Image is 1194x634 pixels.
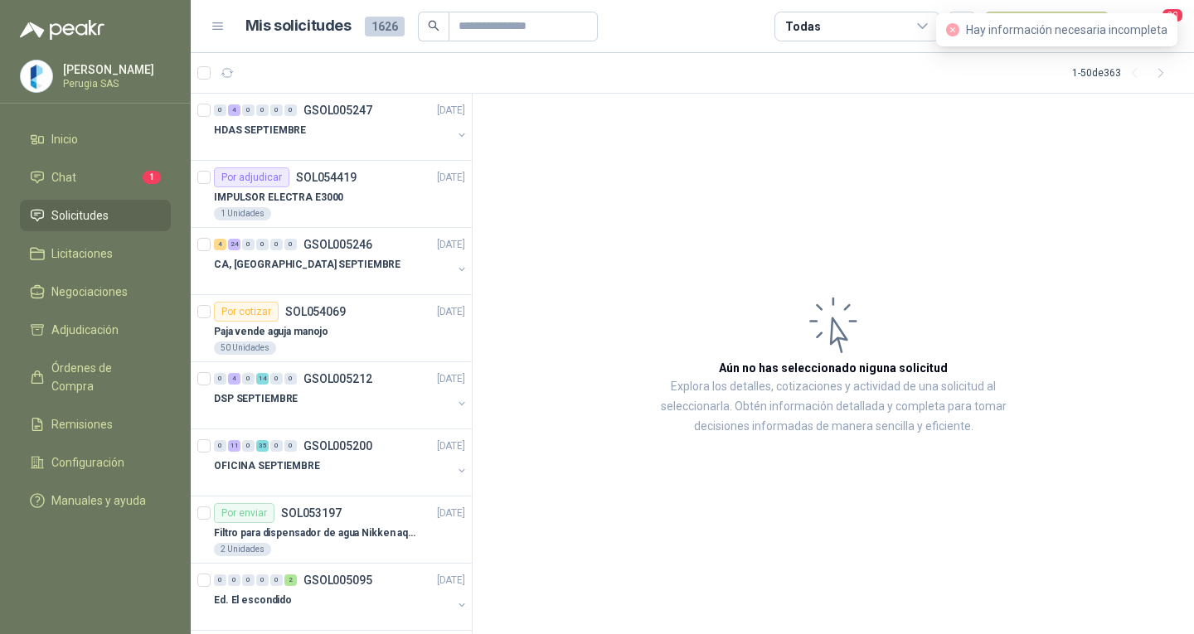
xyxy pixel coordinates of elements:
p: Filtro para dispensador de agua Nikken aqua pour deluxe [214,525,420,541]
p: HDAS SEPTIEMBRE [214,123,306,138]
div: 0 [270,104,283,116]
div: Todas [785,17,820,36]
div: 0 [256,574,269,586]
p: GSOL005247 [303,104,372,116]
div: 0 [214,373,226,385]
div: 0 [284,373,297,385]
p: [PERSON_NAME] [63,64,167,75]
p: [DATE] [437,304,465,320]
div: 0 [242,373,255,385]
p: [DATE] [437,170,465,186]
div: Por enviar [214,503,274,523]
p: GSOL005200 [303,440,372,452]
div: 50 Unidades [214,341,276,355]
p: [DATE] [437,237,465,253]
div: 11 [228,440,240,452]
div: 4 [228,104,240,116]
a: Negociaciones [20,276,171,307]
img: Logo peakr [20,20,104,40]
p: Ed. El escondido [214,593,292,608]
a: Adjudicación [20,314,171,346]
div: 0 [214,104,226,116]
p: GSOL005246 [303,239,372,250]
p: [DATE] [437,506,465,521]
h1: Mis solicitudes [245,14,352,38]
button: 20 [1144,12,1174,41]
p: CA, [GEOGRAPHIC_DATA] SEPTIEMBRE [214,257,400,273]
span: Remisiones [51,415,113,433]
a: Por adjudicarSOL054419[DATE] IMPULSOR ELECTRA E30001 Unidades [191,161,472,228]
div: 24 [228,239,240,250]
div: 2 Unidades [214,543,271,556]
a: 4 24 0 0 0 0 GSOL005246[DATE] CA, [GEOGRAPHIC_DATA] SEPTIEMBRE [214,235,468,288]
p: Explora los detalles, cotizaciones y actividad de una solicitud al seleccionarla. Obtén informaci... [638,377,1028,437]
div: 0 [284,104,297,116]
div: Por adjudicar [214,167,289,187]
div: 4 [214,239,226,250]
a: 0 4 0 14 0 0 GSOL005212[DATE] DSP SEPTIEMBRE [214,369,468,422]
span: 20 [1161,7,1184,23]
a: Configuración [20,447,171,478]
div: Por cotizar [214,302,279,322]
p: GSOL005212 [303,373,372,385]
p: OFICINA SEPTIEMBRE [214,458,320,474]
div: 0 [270,574,283,586]
div: 2 [284,574,297,586]
span: Chat [51,168,76,186]
span: Manuales y ayuda [51,491,146,510]
a: Licitaciones [20,238,171,269]
div: 0 [242,440,255,452]
div: 0 [214,574,226,586]
span: Negociaciones [51,283,128,301]
div: 0 [284,440,297,452]
h3: Aún no has seleccionado niguna solicitud [719,359,948,377]
p: [DATE] [437,103,465,119]
div: 1 - 50 de 363 [1072,60,1174,86]
div: 35 [256,440,269,452]
span: close-circle [946,23,959,36]
span: Adjudicación [51,321,119,339]
div: 0 [284,239,297,250]
div: 0 [214,440,226,452]
div: 0 [256,239,269,250]
a: Órdenes de Compra [20,352,171,402]
a: Solicitudes [20,200,171,231]
p: Perugia SAS [63,79,167,89]
div: 1 Unidades [214,207,271,220]
p: Paja vende aguja manojo [214,324,328,340]
p: DSP SEPTIEMBRE [214,391,298,407]
a: Por cotizarSOL054069[DATE] Paja vende aguja manojo50 Unidades [191,295,472,362]
div: 4 [228,373,240,385]
div: 14 [256,373,269,385]
span: 1626 [365,17,405,36]
a: 0 11 0 35 0 0 GSOL005200[DATE] OFICINA SEPTIEMBRE [214,436,468,489]
p: SOL054069 [285,306,346,317]
p: SOL053197 [281,507,342,519]
a: 0 0 0 0 0 2 GSOL005095[DATE] Ed. El escondido [214,570,468,623]
div: 0 [270,440,283,452]
span: Solicitudes [51,206,109,225]
div: 0 [256,104,269,116]
div: 0 [242,574,255,586]
span: Configuración [51,453,124,472]
span: Licitaciones [51,244,113,263]
p: GSOL005095 [303,574,372,586]
span: Hay información necesaria incompleta [966,23,1167,36]
div: 0 [242,239,255,250]
div: 0 [270,373,283,385]
span: 1 [143,171,161,184]
a: Por enviarSOL053197[DATE] Filtro para dispensador de agua Nikken aqua pour deluxe2 Unidades [191,496,472,564]
p: [DATE] [437,438,465,454]
img: Company Logo [21,60,52,92]
a: Chat1 [20,162,171,193]
p: [DATE] [437,371,465,387]
a: Manuales y ayuda [20,485,171,516]
span: search [428,20,439,31]
div: 0 [270,239,283,250]
a: Inicio [20,123,171,155]
div: 0 [228,574,240,586]
a: 0 4 0 0 0 0 GSOL005247[DATE] HDAS SEPTIEMBRE [214,100,468,153]
button: Nueva solicitud [983,12,1110,41]
p: IMPULSOR ELECTRA E3000 [214,190,343,206]
span: Inicio [51,130,78,148]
